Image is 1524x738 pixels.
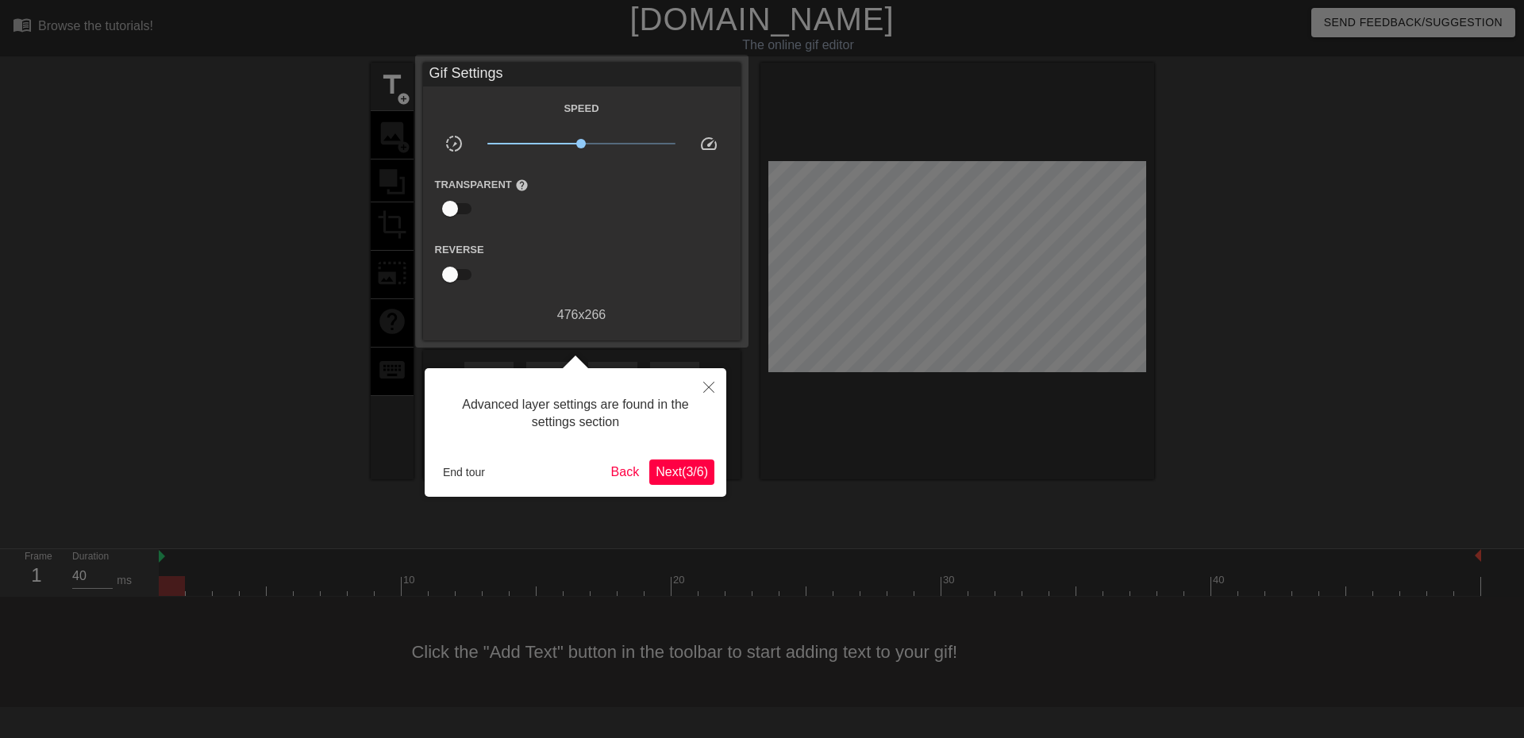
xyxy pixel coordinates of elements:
button: Close [691,368,726,405]
div: Advanced layer settings are found in the settings section [437,380,714,448]
button: Next [649,459,714,485]
span: Next ( 3 / 6 ) [656,465,708,479]
button: End tour [437,460,491,484]
button: Back [605,459,646,485]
